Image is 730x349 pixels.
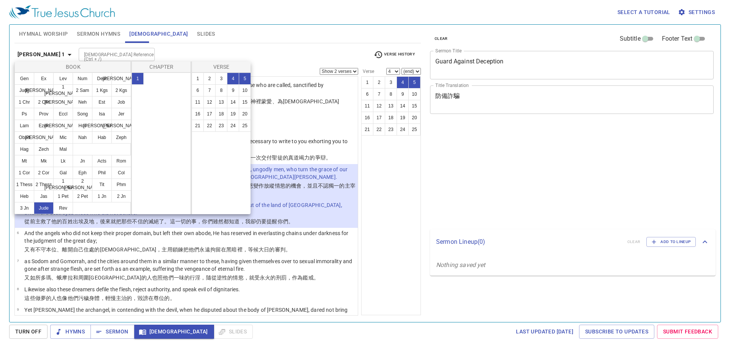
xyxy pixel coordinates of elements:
button: Jn [73,155,92,167]
button: 12 [203,96,216,108]
button: Hab [92,131,112,144]
button: Obad [14,131,34,144]
button: [PERSON_NAME] [34,131,54,144]
button: Gal [53,167,73,179]
p: Book [16,63,130,71]
button: 2 Cor [34,167,54,179]
button: 2 [PERSON_NAME] [73,178,92,191]
p: Chapter [133,63,190,71]
button: [PERSON_NAME] [111,73,131,85]
button: Jude [34,202,54,214]
button: 23 [215,120,227,132]
button: Deut [92,73,112,85]
button: Acts [92,155,112,167]
button: 1 [PERSON_NAME] [53,178,73,191]
button: 2 Pet [73,190,92,202]
button: 20 [239,108,251,120]
button: Ex [34,73,54,85]
button: 25 [239,120,251,132]
button: 1 Kgs [92,84,112,96]
p: Verse [194,63,249,71]
button: 2 Chr [34,96,54,108]
button: 1 [132,73,144,85]
button: [PERSON_NAME] [34,84,54,96]
button: [PERSON_NAME] [53,96,73,108]
button: [PERSON_NAME] [53,120,73,132]
button: 13 [215,96,227,108]
button: 5 [239,73,251,85]
button: 2 [203,73,216,85]
button: 9 [227,84,239,96]
button: Prov [34,108,54,120]
button: 3 [215,73,227,85]
button: Lev [53,73,73,85]
button: 15 [239,96,251,108]
button: Lk [53,155,73,167]
button: 1 Jn [92,190,112,202]
button: Tit [92,178,112,191]
button: Rom [111,155,131,167]
button: 1 Chr [14,96,34,108]
button: Eccl [53,108,73,120]
button: [PERSON_NAME] [111,120,131,132]
button: Hos [73,120,92,132]
button: Mal [53,143,73,155]
button: 1 Cor [14,167,34,179]
button: Judg [14,84,34,96]
button: Nah [73,131,92,144]
button: 3 Jn [14,202,34,214]
button: 2 Jn [111,190,131,202]
button: Hag [14,143,34,155]
button: Num [73,73,92,85]
button: 2 Kgs [111,84,131,96]
button: Song [73,108,92,120]
button: Phm [111,178,131,191]
button: Jas [34,190,54,202]
button: 2 Thess [34,178,54,191]
button: 4 [227,73,239,85]
button: 6 [192,84,204,96]
button: Lam [14,120,34,132]
button: Mk [34,155,54,167]
button: 19 [227,108,239,120]
button: Phil [92,167,112,179]
button: 14 [227,96,239,108]
button: 17 [203,108,216,120]
button: [PERSON_NAME] [92,120,112,132]
button: Mt [14,155,34,167]
button: 8 [215,84,227,96]
button: 24 [227,120,239,132]
button: Ezek [34,120,54,132]
button: Est [92,96,112,108]
button: 1 [192,73,204,85]
button: 1 Thess [14,178,34,191]
button: Gen [14,73,34,85]
button: 1 [PERSON_NAME] [53,84,73,96]
button: Col [111,167,131,179]
button: 16 [192,108,204,120]
button: Jer [111,108,131,120]
button: Job [111,96,131,108]
button: 10 [239,84,251,96]
button: Ps [14,108,34,120]
button: 22 [203,120,216,132]
button: Rev [53,202,73,214]
button: Eph [73,167,92,179]
button: 11 [192,96,204,108]
button: 21 [192,120,204,132]
button: 18 [215,108,227,120]
button: Isa [92,108,112,120]
button: Mic [53,131,73,144]
button: 2 Sam [73,84,92,96]
button: 1 Pet [53,190,73,202]
button: 7 [203,84,216,96]
button: Zech [34,143,54,155]
button: Neh [73,96,92,108]
button: Heb [14,190,34,202]
button: Zeph [111,131,131,144]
